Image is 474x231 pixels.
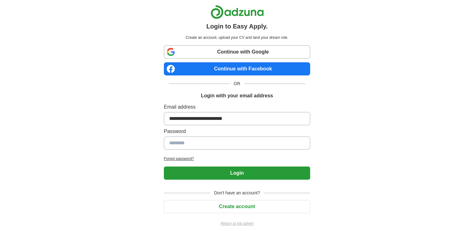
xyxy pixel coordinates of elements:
p: Create an account, upload your CV and land your dream role. [165,35,309,40]
img: Adzuna logo [211,5,264,19]
a: Continue with Facebook [164,62,310,75]
h1: Login with your email address [201,92,273,100]
button: Create account [164,200,310,213]
h1: Login to Easy Apply. [206,22,268,31]
a: Forgot password? [164,156,310,162]
a: Return to job advert [164,221,310,226]
span: OR [230,80,244,87]
button: Login [164,167,310,180]
label: Password [164,128,310,135]
a: Continue with Google [164,45,310,59]
span: Don't have an account? [210,190,264,196]
a: Create account [164,204,310,209]
label: Email address [164,103,310,111]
